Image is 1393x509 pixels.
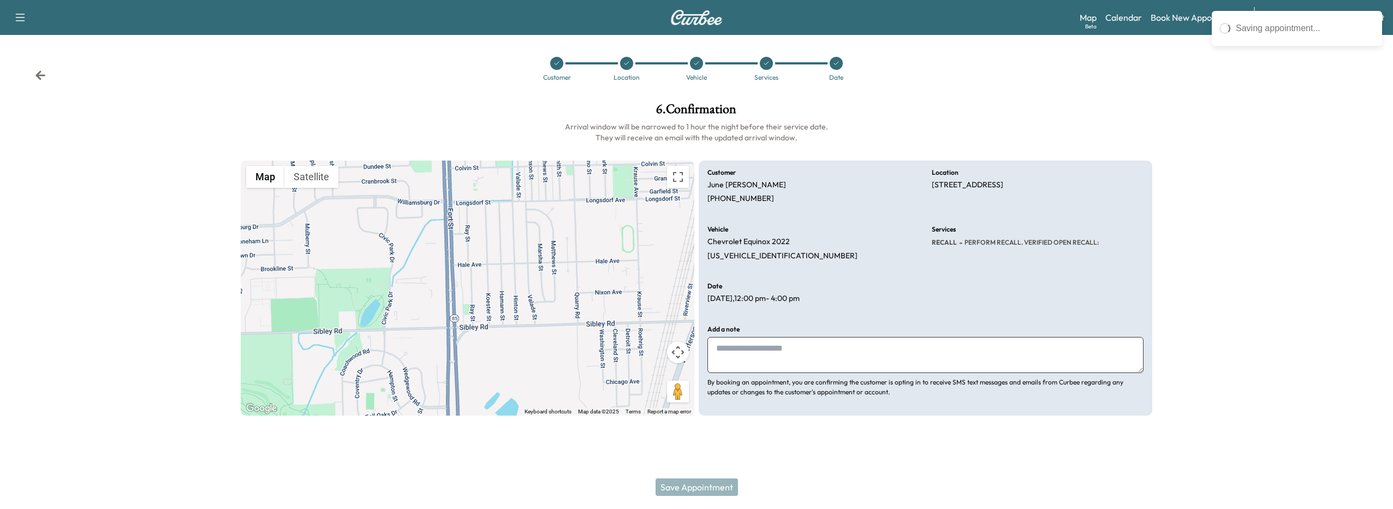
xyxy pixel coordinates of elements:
[707,326,740,333] h6: Add a note
[707,180,786,190] p: June [PERSON_NAME]
[667,166,689,188] button: Toggle fullscreen view
[707,251,858,261] p: [US_VEHICLE_IDENTIFICATION_NUMBER]
[626,409,641,415] a: Terms (opens in new tab)
[241,121,1152,143] h6: Arrival window will be narrowed to 1 hour the night before their service date. They will receive ...
[284,166,338,188] button: Show satellite imagery
[707,169,736,176] h6: Customer
[35,70,46,81] div: Back
[707,226,728,233] h6: Vehicle
[932,238,957,247] span: RECALL
[707,294,800,304] p: [DATE] , 12:00 pm - 4:00 pm
[707,283,722,289] h6: Date
[707,377,1144,397] p: By booking an appointment, you are confirming the customer is opting in to receive SMS text messa...
[667,341,689,363] button: Map camera controls
[241,103,1152,121] h1: 6 . Confirmation
[1080,11,1097,24] a: MapBeta
[962,238,1099,247] span: PERFORM RECALL. VERIFIED OPEN RECALL:
[1085,22,1097,31] div: Beta
[686,74,707,81] div: Vehicle
[932,226,956,233] h6: Services
[1151,11,1243,24] a: Book New Appointment
[667,381,689,403] button: Drag Pegman onto the map to open Street View
[932,169,959,176] h6: Location
[932,180,1003,190] p: [STREET_ADDRESS]
[957,237,962,248] span: -
[1236,22,1374,35] div: Saving appointment...
[707,194,774,204] p: [PHONE_NUMBER]
[543,74,571,81] div: Customer
[246,166,284,188] button: Show street map
[614,74,640,81] div: Location
[1105,11,1142,24] a: Calendar
[707,237,790,247] p: Chevrolet Equinox 2022
[243,401,279,416] img: Google
[829,74,843,81] div: Date
[578,409,619,415] span: Map data ©2025
[243,401,279,416] a: Open this area in Google Maps (opens a new window)
[525,408,572,416] button: Keyboard shortcuts
[754,74,778,81] div: Services
[670,10,723,25] img: Curbee Logo
[647,409,691,415] a: Report a map error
